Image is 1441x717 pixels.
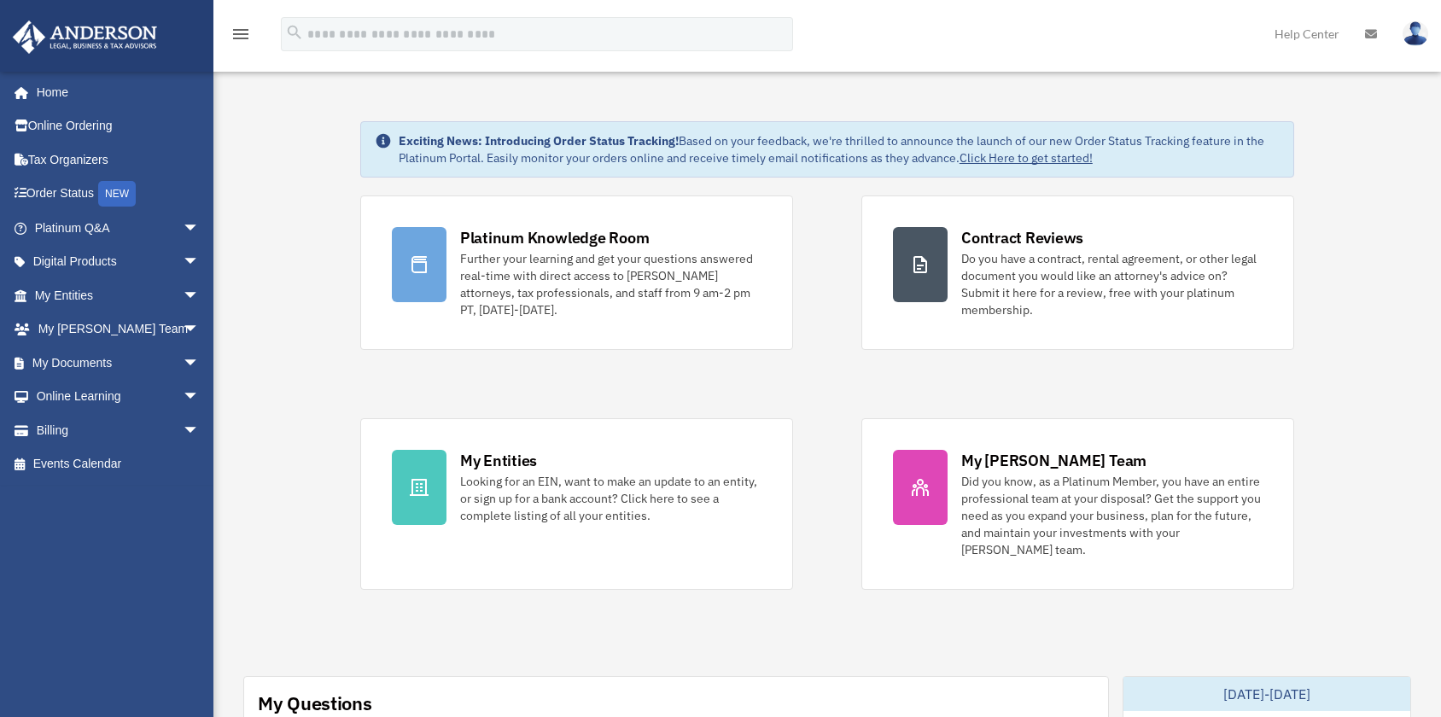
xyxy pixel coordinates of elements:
span: arrow_drop_down [183,278,217,313]
div: Further your learning and get your questions answered real-time with direct access to [PERSON_NAM... [460,250,761,318]
div: NEW [98,181,136,207]
span: arrow_drop_down [183,380,217,415]
a: Online Learningarrow_drop_down [12,380,225,414]
div: Do you have a contract, rental agreement, or other legal document you would like an attorney's ad... [961,250,1263,318]
span: arrow_drop_down [183,413,217,448]
a: My [PERSON_NAME] Team Did you know, as a Platinum Member, you have an entire professional team at... [861,418,1294,590]
a: My [PERSON_NAME] Teamarrow_drop_down [12,312,225,347]
a: Events Calendar [12,447,225,481]
div: My [PERSON_NAME] Team [961,450,1146,471]
strong: Exciting News: Introducing Order Status Tracking! [399,133,679,149]
i: menu [230,24,251,44]
a: My Entitiesarrow_drop_down [12,278,225,312]
a: My Entities Looking for an EIN, want to make an update to an entity, or sign up for a bank accoun... [360,418,793,590]
a: menu [230,30,251,44]
a: Contract Reviews Do you have a contract, rental agreement, or other legal document you would like... [861,195,1294,350]
a: Order StatusNEW [12,177,225,212]
a: Tax Organizers [12,143,225,177]
a: Platinum Q&Aarrow_drop_down [12,211,225,245]
div: Contract Reviews [961,227,1083,248]
a: Click Here to get started! [960,150,1093,166]
img: Anderson Advisors Platinum Portal [8,20,162,54]
div: [DATE]-[DATE] [1123,677,1410,711]
i: search [285,23,304,42]
img: User Pic [1403,21,1428,46]
a: Platinum Knowledge Room Further your learning and get your questions answered real-time with dire... [360,195,793,350]
div: Based on your feedback, we're thrilled to announce the launch of our new Order Status Tracking fe... [399,132,1280,166]
span: arrow_drop_down [183,211,217,246]
a: My Documentsarrow_drop_down [12,346,225,380]
span: arrow_drop_down [183,312,217,347]
span: arrow_drop_down [183,245,217,280]
a: Digital Productsarrow_drop_down [12,245,225,279]
span: arrow_drop_down [183,346,217,381]
div: Platinum Knowledge Room [460,227,650,248]
a: Billingarrow_drop_down [12,413,225,447]
div: Did you know, as a Platinum Member, you have an entire professional team at your disposal? Get th... [961,473,1263,558]
div: My Entities [460,450,537,471]
a: Home [12,75,217,109]
div: Looking for an EIN, want to make an update to an entity, or sign up for a bank account? Click her... [460,473,761,524]
div: My Questions [258,691,372,716]
a: Online Ordering [12,109,225,143]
